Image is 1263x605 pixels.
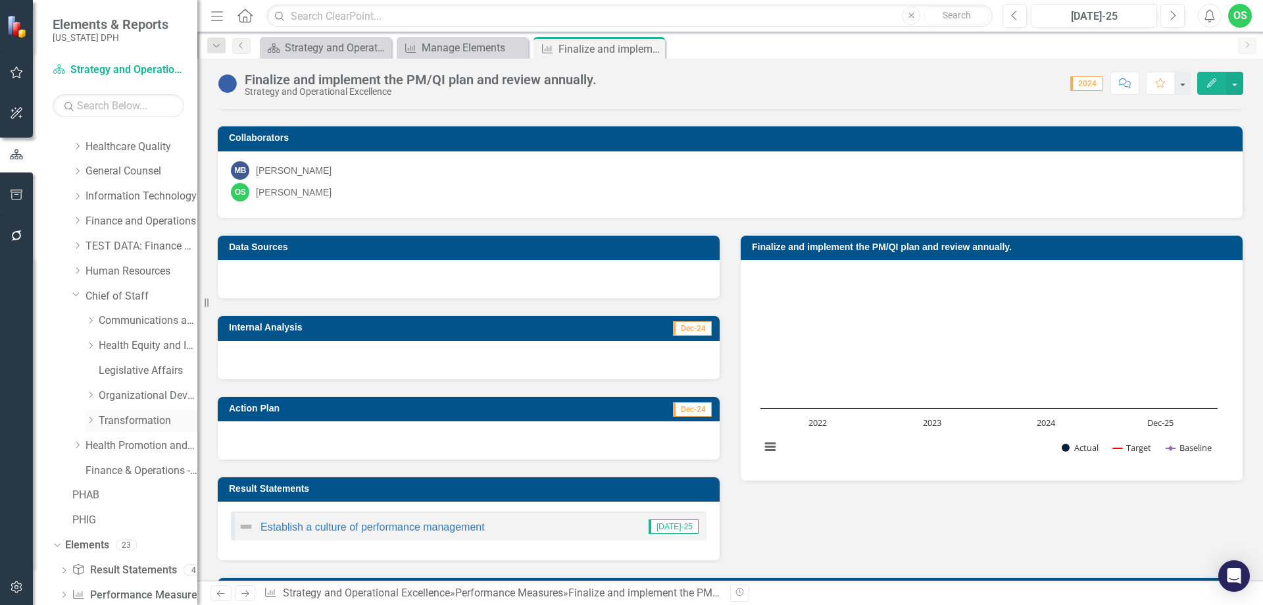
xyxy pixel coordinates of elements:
a: Human Resources [86,264,197,279]
a: Organizational Development [99,388,197,404]
span: Dec-24 [673,321,712,336]
a: Performance Measures [455,587,563,599]
div: [PERSON_NAME] [256,186,332,199]
img: No Information [217,73,238,94]
a: Performance Measures [72,588,202,603]
img: ClearPoint Strategy [7,15,30,38]
a: Health Equity and Inclusion [99,338,197,354]
a: TEST DATA: Finance and Operations (Copy) [86,239,197,254]
a: Strategy and Operational Excellence [263,39,388,56]
text: Dec-25 [1147,417,1174,429]
a: Manage Elements [400,39,525,56]
h3: Collaborators [229,133,1236,143]
span: Search [943,10,971,20]
a: Information Technology [86,189,197,204]
div: MB [231,161,249,180]
div: 23 [116,540,137,551]
a: Chief of Staff [86,289,197,304]
a: Elements [65,538,109,553]
a: PHAB [72,488,197,503]
a: Finance & Operations - ARCHIVE [86,463,197,479]
a: Strategy and Operational Excellence [53,63,184,78]
input: Search ClearPoint... [266,5,993,28]
text: 2023 [923,417,941,429]
button: Show Actual [1062,442,1099,454]
div: Strategy and Operational Excellence [285,39,388,56]
a: General Counsel [86,164,197,179]
div: [DATE]-25 [1035,9,1152,24]
a: Healthcare Quality [86,140,197,155]
div: [PERSON_NAME] [256,164,332,177]
h3: Data Sources [229,242,713,252]
a: Establish a culture of performance management [260,521,485,533]
div: Finalize and implement the PM/QI plan and review annually. [568,587,847,599]
input: Search Below... [53,94,184,117]
button: Show Baseline [1166,442,1212,454]
button: [DATE]-25 [1031,4,1157,28]
h3: Result Statements [229,484,713,494]
a: Health Promotion and Services [86,438,197,454]
div: Finalize and implement the PM/QI plan and review annually. [245,72,597,87]
button: View chart menu, Chart [761,438,780,456]
button: Search [924,7,989,25]
h3: Internal Analysis [229,323,542,332]
h3: Finalize and implement the PM/QI plan and review annually. [752,242,1236,252]
a: PHIG [72,513,197,528]
button: Show Target [1113,442,1152,454]
div: Finalize and implement the PM/QI plan and review annually. [558,41,662,57]
a: Strategy and Operational Excellence [283,587,450,599]
h3: Action Plan [229,404,499,413]
text: 2022 [808,417,827,429]
div: Manage Elements [422,39,525,56]
img: Not Defined [238,519,254,535]
div: Open Intercom Messenger [1218,560,1250,592]
small: [US_STATE] DPH [53,32,168,43]
a: Result Statements [72,563,176,578]
button: OS [1228,4,1252,28]
div: 4 [184,565,205,576]
a: Communications and Public Affairs [99,313,197,329]
a: Finance and Operations [86,214,197,229]
a: Transformation [99,413,197,429]
div: » » [264,586,720,601]
span: Dec-24 [673,402,712,417]
span: 2024 [1070,76,1102,91]
svg: Interactive chart [754,270,1224,467]
text: 2024 [1037,417,1056,429]
div: Strategy and Operational Excellence [245,87,597,97]
div: Chart. Highcharts interactive chart. [754,270,1229,467]
span: Elements & Reports [53,16,168,32]
a: Legislative Affairs [99,363,197,379]
div: OS [231,183,249,201]
span: [DATE]-25 [649,519,699,534]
